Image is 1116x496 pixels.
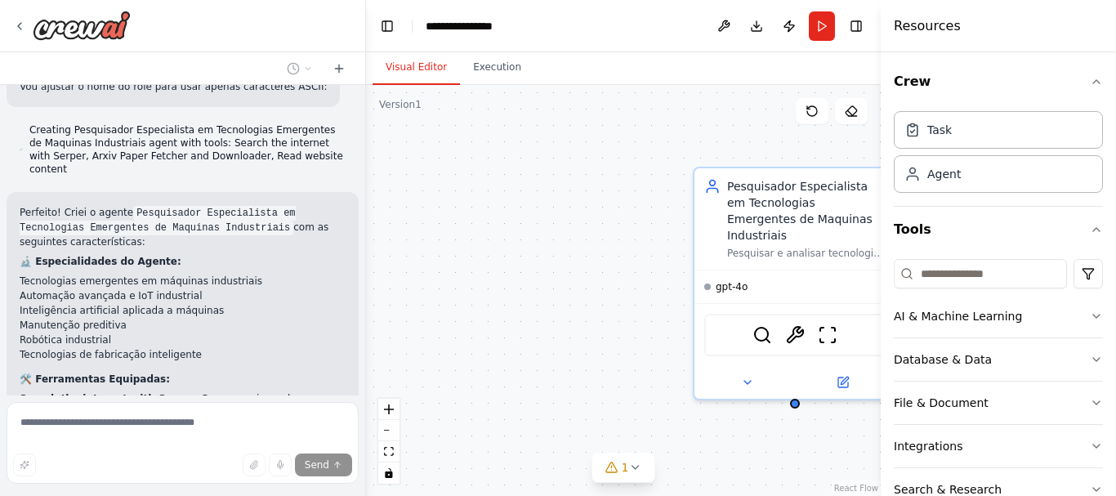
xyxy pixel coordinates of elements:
code: Pesquisador Especialista em Tecnologias Emergentes de Maquinas Industriais [20,206,296,235]
button: Hide left sidebar [376,15,399,38]
div: Pesquisador Especialista em Tecnologias Emergentes de Maquinas Industriais [727,178,886,244]
button: zoom out [378,420,400,441]
p: Vou ajustar o nome do role para usar apenas caracteres ASCII: [20,79,327,94]
strong: 🛠️ Ferramentas Equipadas: [20,373,170,385]
div: React Flow controls [378,399,400,484]
li: Tecnologias emergentes em máquinas industriais [20,274,346,288]
div: Version 1 [379,98,422,111]
button: Execution [460,51,534,85]
li: Manutenção preditiva [20,318,346,333]
button: Switch to previous chat [280,59,319,78]
img: SerperDevTool [752,325,772,345]
span: Creating Pesquisador Especialista em Tecnologias Emergentes de Maquinas Industriais agent with to... [29,123,346,176]
div: Pesquisar e analisar tecnologias emergentes em máquinas industriais, identificando tendências, in... [727,247,886,260]
nav: breadcrumb [426,18,507,34]
img: ArxivPaperTool [785,325,805,345]
button: 1 [592,453,655,483]
button: zoom in [378,399,400,420]
div: Database & Data [894,351,992,368]
button: fit view [378,441,400,462]
div: Task [927,122,952,138]
img: Logo [33,11,131,40]
li: Robótica industrial [20,333,346,347]
strong: Search the internet with Serper [20,393,195,404]
button: Database & Data [894,338,1103,381]
span: 1 [622,459,629,476]
button: Click to speak your automation idea [269,454,292,476]
span: Send [305,458,329,471]
button: Crew [894,59,1103,105]
div: Crew [894,105,1103,206]
li: Inteligência artificial aplicada a máquinas [20,303,346,318]
h4: Resources [894,16,961,36]
li: Automação avançada e IoT industrial [20,288,346,303]
button: Improve this prompt [13,454,36,476]
button: Visual Editor [373,51,460,85]
span: gpt-4o [716,280,748,293]
button: toggle interactivity [378,462,400,484]
div: Agent [927,166,961,182]
a: React Flow attribution [834,484,878,493]
div: Integrations [894,438,962,454]
button: Open in side panel [797,373,889,392]
li: Tecnologias de fabricação inteligente [20,347,346,362]
img: ScrapeWebsiteTool [818,325,837,345]
button: Start a new chat [326,59,352,78]
button: Upload files [243,454,266,476]
button: Send [295,454,352,476]
strong: 🔬 Especialidades do Agente: [20,256,181,267]
div: AI & Machine Learning [894,308,1022,324]
div: Pesquisador Especialista em Tecnologias Emergentes de Maquinas IndustriaisPesquisar e analisar te... [693,167,897,400]
button: File & Document [894,382,1103,424]
button: Tools [894,207,1103,252]
button: Integrations [894,425,1103,467]
p: Perfeito! Criei o agente com as seguintes características: [20,205,346,249]
button: AI & Machine Learning [894,295,1103,337]
button: Hide right sidebar [845,15,868,38]
li: - Para pesquisa web abrangente [20,391,346,421]
div: File & Document [894,395,989,411]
